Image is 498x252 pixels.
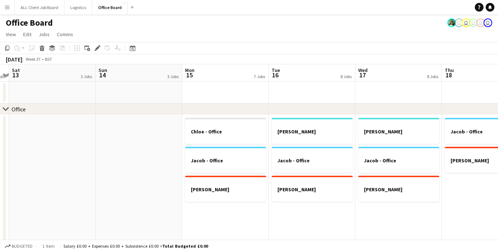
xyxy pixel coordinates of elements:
[99,67,107,73] span: Sun
[184,71,194,79] span: 15
[185,128,266,135] h3: Chloe - Office
[92,0,128,14] button: Office Board
[3,30,19,39] a: View
[81,74,92,79] div: 3 Jobs
[39,31,50,38] span: Jobs
[484,18,492,27] app-user-avatar: Nicole Palmer
[97,71,107,79] span: 14
[272,67,280,73] span: Tue
[358,176,439,202] app-job-card: [PERSON_NAME]
[23,31,32,38] span: Edit
[185,186,266,193] h3: [PERSON_NAME]
[6,56,22,63] div: [DATE]
[45,56,52,62] div: BST
[447,18,456,27] app-user-avatar: Sarah Lawani
[20,30,34,39] a: Edit
[63,243,208,249] div: Salary £0.00 + Expenses £0.00 + Subsistence £0.00 =
[358,67,368,73] span: Wed
[445,67,454,73] span: Thu
[167,74,179,79] div: 3 Jobs
[12,106,26,113] div: Office
[462,18,470,27] app-user-avatar: Kristina Prokuratova
[11,71,20,79] span: 13
[162,243,208,249] span: Total Budgeted £0.00
[357,71,368,79] span: 17
[358,128,439,135] h3: [PERSON_NAME]
[427,74,438,79] div: 8 Jobs
[36,30,53,39] a: Jobs
[6,17,53,28] h1: Office Board
[476,18,485,27] app-user-avatar: Julie Renhard Gray
[358,186,439,193] h3: [PERSON_NAME]
[469,18,478,27] app-user-avatar: Julie Renhard Gray
[4,242,34,250] button: Budgeted
[444,71,454,79] span: 18
[455,18,463,27] app-user-avatar: Finance Team
[358,118,439,144] app-job-card: [PERSON_NAME]
[272,157,353,164] h3: Jacob - Office
[272,186,353,193] h3: [PERSON_NAME]
[272,147,353,173] app-job-card: Jacob - Office
[358,157,439,164] h3: Jacob - Office
[64,0,92,14] button: Logistics
[12,67,20,73] span: Sat
[254,74,265,79] div: 7 Jobs
[24,56,42,62] span: Week 37
[185,67,194,73] span: Mon
[6,31,16,38] span: View
[185,147,266,173] app-job-card: Jacob - Office
[15,0,64,14] button: ALL Client Job Board
[358,147,439,173] app-job-card: Jacob - Office
[54,30,76,39] a: Comms
[272,176,353,202] app-job-card: [PERSON_NAME]
[185,176,266,202] app-job-card: [PERSON_NAME]
[185,157,266,164] h3: Jacob - Office
[271,71,280,79] span: 16
[40,243,57,249] span: 1 item
[185,118,266,144] app-job-card: Chloe - Office
[272,128,353,135] h3: [PERSON_NAME]
[12,244,33,249] span: Budgeted
[57,31,73,38] span: Comms
[272,118,353,144] app-job-card: [PERSON_NAME]
[340,74,352,79] div: 8 Jobs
